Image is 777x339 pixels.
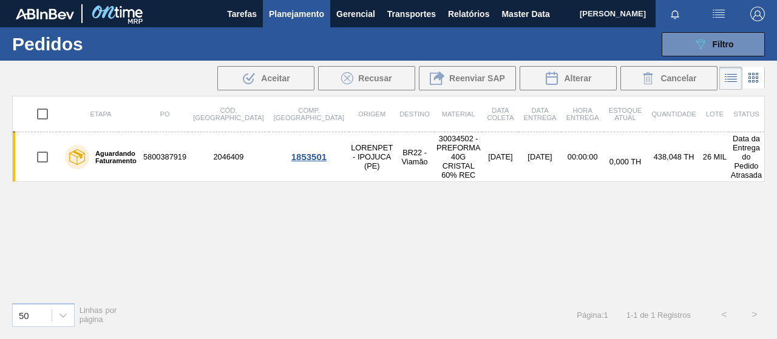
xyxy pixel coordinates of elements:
span: Estoque atual [609,107,642,121]
span: Comp. [GEOGRAPHIC_DATA] [274,107,344,121]
button: Alterar [520,66,617,90]
span: Planejamento [269,7,324,21]
div: Reenviar SAP [419,66,516,90]
div: 50 [19,310,29,320]
div: Aceitar [217,66,314,90]
td: 26 MIL [701,132,728,182]
span: Filtro [713,39,734,49]
button: Cancelar [620,66,718,90]
button: < [709,300,739,330]
span: Cód. [GEOGRAPHIC_DATA] [193,107,263,121]
span: Status [733,110,759,118]
label: Aguardando Faturamento [89,150,137,164]
span: 1 - 1 de 1 Registros [626,310,691,320]
div: Recusar [318,66,415,90]
div: Cancelar Pedidos em Massa [620,66,718,90]
img: TNhmsLtSVTkK8tSr43FrP2fwEKptu5GPRR3wAAAABJRU5ErkJggg== [16,8,74,19]
a: Aguardando Faturamento58003879192046409LORENPET - IPOJUCA (PE)BR22 - Viamão30034502 - PREFORMA 40... [13,132,765,182]
img: Logout [750,7,765,21]
td: LORENPET - IPOJUCA (PE) [349,132,395,182]
td: Data da Entrega do Pedido Atrasada [728,132,765,182]
span: Recusar [358,73,392,83]
span: Tarefas [227,7,257,21]
span: Reenviar SAP [449,73,505,83]
span: Data coleta [487,107,514,121]
span: Data Entrega [523,107,556,121]
div: Visão em Lista [719,67,742,90]
td: 5800387919 [141,132,188,182]
span: Alterar [564,73,591,83]
div: Alterar Pedido [520,66,617,90]
button: Filtro [662,32,765,56]
td: 438,048 TH [646,132,701,182]
span: Destino [399,110,430,118]
span: Relatórios [448,7,489,21]
button: Notificações [656,5,694,22]
span: Transportes [387,7,436,21]
img: userActions [711,7,726,21]
span: Material [442,110,475,118]
td: 30034502 - PREFORMA 40G CRISTAL 60% REC [435,132,482,182]
span: Origem [358,110,385,118]
button: > [739,300,770,330]
td: 2046409 [188,132,269,182]
td: BR22 - Viamão [395,132,435,182]
span: Aceitar [261,73,290,83]
span: 0,000 TH [609,157,641,166]
div: Visão em Cards [742,67,765,90]
span: Hora Entrega [566,107,599,121]
td: [DATE] [482,132,518,182]
span: Gerencial [336,7,375,21]
td: [DATE] [518,132,561,182]
span: Linhas por página [80,306,117,324]
span: Lote [706,110,724,118]
span: Cancelar [660,73,696,83]
td: 00:00:00 [562,132,604,182]
span: Quantidade [651,110,696,118]
div: 1853501 [271,152,348,162]
span: PO [160,110,169,118]
h1: Pedidos [12,37,180,51]
span: Página : 1 [577,310,608,320]
span: Etapa [90,110,111,118]
span: Master Data [501,7,549,21]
